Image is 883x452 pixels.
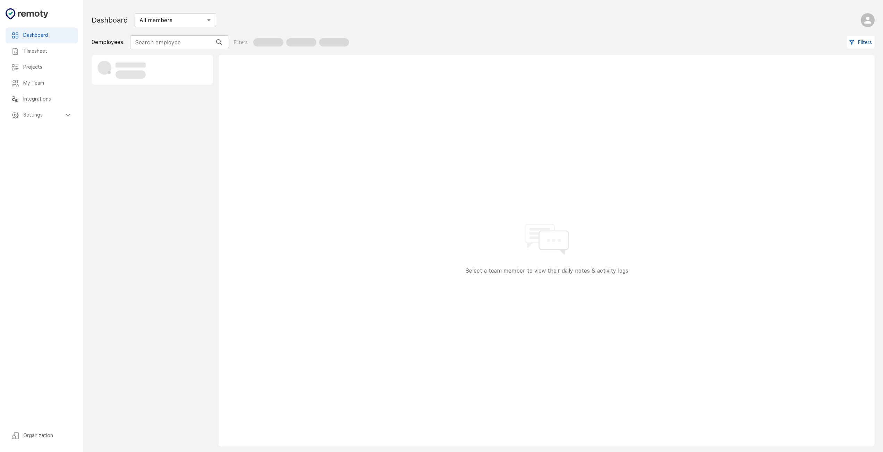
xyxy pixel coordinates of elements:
[204,15,214,25] button: Open
[23,432,72,440] h6: Organization
[847,36,875,49] button: Filters
[6,75,78,91] div: My Team
[234,39,248,46] p: Filters
[23,63,72,71] h6: Projects
[23,95,72,103] h6: Integrations
[6,43,78,59] div: Timesheet
[465,267,628,275] p: Select a team member to view their daily notes & activity logs
[23,79,72,87] h6: My Team
[6,59,78,75] div: Projects
[92,15,128,26] h1: Dashboard
[23,48,72,55] h6: Timesheet
[6,91,78,107] div: Integrations
[23,32,72,39] h6: Dashboard
[6,428,78,444] div: Organization
[6,107,78,123] div: Settings
[92,38,123,46] p: 0 employees
[6,27,78,43] div: Dashboard
[23,111,64,119] h6: Settings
